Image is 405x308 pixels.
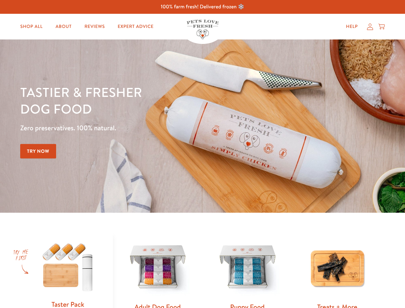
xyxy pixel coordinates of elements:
h1: Tastier & fresher dog food [20,84,263,117]
a: Shop All [15,20,48,33]
a: Try Now [20,144,56,158]
a: Reviews [79,20,110,33]
a: About [50,20,77,33]
a: Expert Advice [113,20,159,33]
p: Zero preservatives. 100% natural. [20,122,263,134]
a: Help [341,20,363,33]
img: Pets Love Fresh [187,20,219,39]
